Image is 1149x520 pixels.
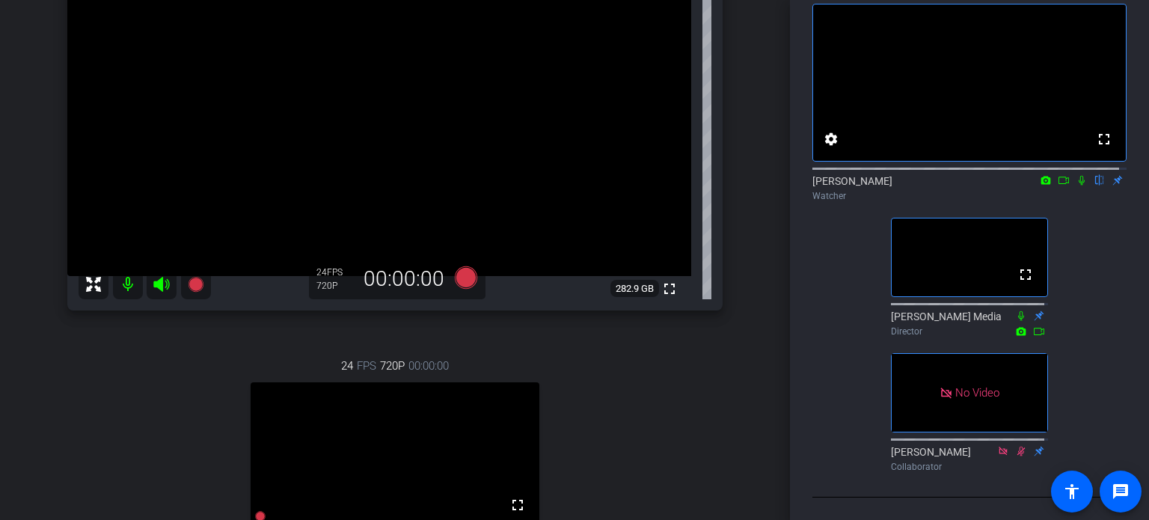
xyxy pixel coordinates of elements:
div: [PERSON_NAME] Media [891,309,1048,338]
span: 282.9 GB [610,280,659,298]
span: 24 [341,358,353,374]
div: 720P [316,280,354,292]
mat-icon: settings [822,130,840,148]
mat-icon: fullscreen [661,280,678,298]
mat-icon: flip [1091,173,1109,186]
span: FPS [357,358,376,374]
mat-icon: message [1112,483,1130,501]
mat-icon: fullscreen [1017,266,1035,284]
div: [PERSON_NAME] [812,174,1127,203]
span: 00:00:00 [408,358,449,374]
div: 00:00:00 [354,266,454,292]
div: Watcher [812,189,1127,203]
span: 720P [380,358,405,374]
span: FPS [327,267,343,278]
span: No Video [955,385,999,399]
mat-icon: fullscreen [509,496,527,514]
div: 24 [316,266,354,278]
mat-icon: accessibility [1063,483,1081,501]
div: Collaborator [891,460,1048,474]
mat-icon: fullscreen [1095,130,1113,148]
div: Director [891,325,1048,338]
div: [PERSON_NAME] [891,444,1048,474]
